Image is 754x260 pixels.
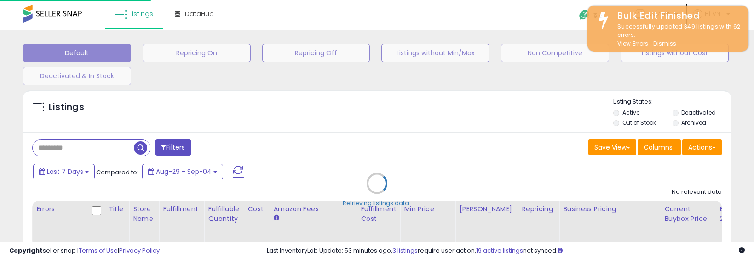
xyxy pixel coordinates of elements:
u: Dismiss [653,40,676,47]
button: Repricing Off [262,44,370,62]
div: seller snap | | [9,247,160,255]
button: Listings without Min/Max [381,44,489,62]
button: Default [23,44,131,62]
a: Help [572,2,621,30]
i: Get Help [579,9,590,21]
span: DataHub [185,9,214,18]
button: Listings without Cost [621,44,729,62]
span: Listings [129,9,153,18]
button: Repricing On [143,44,251,62]
strong: Copyright [9,246,43,255]
div: Bulk Edit Finished [610,9,742,23]
div: Retrieving listings data.. [343,199,412,208]
a: View Errors [617,40,649,47]
div: Successfully updated 349 listings with 62 errors. [610,23,742,48]
button: Non Competitive [501,44,609,62]
button: Deactivated & In Stock [23,67,131,85]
